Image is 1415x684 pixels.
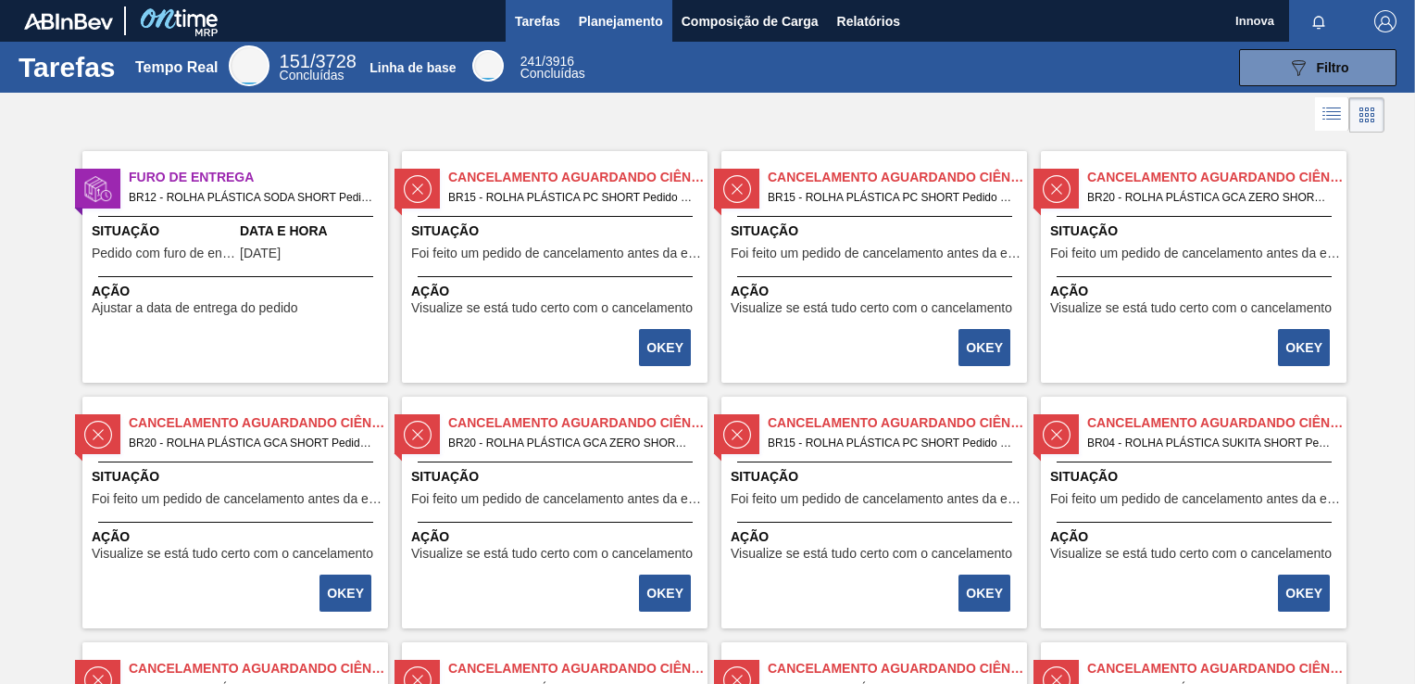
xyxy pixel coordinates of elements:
[321,573,373,614] div: Completar tarefa: 30196436
[280,51,310,71] span: 151
[411,492,703,506] span: Foi feito um pedido de cancelamento antes da etapa de aguardando faturamento
[731,467,1022,487] span: Situação
[92,247,235,260] span: Pedido com furo de entrega
[240,222,383,241] span: Data e Hora
[135,59,219,76] div: Tempo Real
[1050,492,1342,506] span: Foi feito um pedido de cancelamento antes da etapa de aguardando faturamento
[319,575,371,612] button: OKEY
[129,187,373,208] span: BR12 - ROLHA PLÁSTICA SODA SHORT Pedido - 2009053
[404,175,432,203] img: estado
[520,54,574,69] span: /
[639,329,691,366] button: OKEY
[723,175,751,203] img: estado
[579,10,663,32] span: Planejamento
[448,659,707,678] span: Cancelamento aguardando ciência
[315,51,357,71] font: 3728
[520,54,542,69] span: 241
[768,433,1012,453] span: BR15 - ROLHA PLÁSTICA PC SHORT Pedido - 722187
[19,57,116,78] h1: Tarefas
[768,187,1012,208] span: BR15 - ROLHA PLÁSTICA PC SHORT Pedido - 694548
[1280,573,1332,614] div: Completar tarefa: 30196986
[92,492,383,506] span: Foi feito um pedido de cancelamento antes da etapa de aguardando faturamento
[1278,575,1330,612] button: OKEY
[1050,527,1342,547] span: Ação
[448,413,707,433] span: Cancelamento aguardando ciência
[731,301,1012,315] span: Visualize se está tudo certo com o cancelamento
[92,222,235,241] span: Situação
[731,222,1022,241] span: Situação
[240,247,281,260] span: 12/09/2025,
[1280,327,1332,368] div: Completar tarefa: 30195881
[1050,467,1342,487] span: Situação
[1087,659,1346,678] span: Cancelamento aguardando ciência
[731,282,1022,301] span: Ação
[280,51,357,71] span: /
[768,168,1027,187] span: Cancelamento aguardando ciência
[92,282,383,301] span: Ação
[92,527,383,547] span: Ação
[1374,10,1396,32] img: Logout
[129,413,388,433] span: Cancelamento aguardando ciência
[768,659,1027,678] span: Cancelamento aguardando ciência
[472,50,504,82] div: Base Line
[1315,97,1349,133] div: Visão em Lista
[1278,329,1330,366] button: OKEY
[129,168,388,187] span: Furo de Entrega
[129,433,373,453] span: BR20 - ROLHA PLÁSTICA GCA SHORT Pedido - 716808
[411,527,703,547] span: Ação
[1050,282,1342,301] span: Ação
[682,10,819,32] span: Composição de Carga
[411,222,703,241] span: Situação
[641,573,693,614] div: Completar tarefa: 30196676
[411,282,703,301] span: Ação
[723,421,751,449] img: estado
[1239,49,1396,86] button: Filtro
[24,13,113,30] img: TNhmsLtSVTkK8tSr43FrP2fwEKptu5GPRR3wAAAABJRU5ErkJggg==
[448,187,693,208] span: BR15 - ROLHA PLÁSTICA PC SHORT Pedido - 694547
[448,433,693,453] span: BR20 - ROLHA PLÁSTICA GCA ZERO SHORT Pedido - 722147
[411,247,703,260] span: Foi feito um pedido de cancelamento antes da etapa de aguardando faturamento
[1289,8,1348,34] button: Notificações
[92,547,373,561] span: Visualize se está tudo certo com o cancelamento
[1050,547,1332,561] span: Visualize se está tudo certo com o cancelamento
[280,54,357,82] div: Real Time
[731,492,1022,506] span: Foi feito um pedido de cancelamento antes da etapa de aguardando faturamento
[1050,247,1342,260] span: Foi feito um pedido de cancelamento antes da etapa de aguardando faturamento
[1043,175,1071,203] img: estado
[411,467,703,487] span: Situação
[545,54,574,69] font: 3916
[84,421,112,449] img: estado
[768,413,1027,433] span: Cancelamento aguardando ciência
[1317,60,1349,75] span: Filtro
[448,168,707,187] span: Cancelamento aguardando ciência
[404,421,432,449] img: estado
[731,527,1022,547] span: Ação
[641,327,693,368] div: Completar tarefa: 30195758
[960,573,1012,614] div: Completar tarefa: 30196678
[1050,301,1332,315] span: Visualize se está tudo certo com o cancelamento
[960,327,1012,368] div: Completar tarefa: 30195759
[411,547,693,561] span: Visualize se está tudo certo com o cancelamento
[369,60,456,75] div: Linha de base
[520,66,585,81] span: Concluídas
[958,329,1010,366] button: OKEY
[520,56,585,80] div: Base Line
[1087,413,1346,433] span: Cancelamento aguardando ciência
[229,45,269,86] div: Real Time
[515,10,560,32] span: Tarefas
[958,575,1010,612] button: OKEY
[411,301,693,315] span: Visualize se está tudo certo com o cancelamento
[1087,187,1332,208] span: BR20 - ROLHA PLÁSTICA GCA ZERO SHORT Pedido - 697769
[129,659,388,678] span: Cancelamento aguardando ciência
[837,10,900,32] span: Relatórios
[1050,222,1342,241] span: Situação
[280,68,344,82] span: Concluídas
[731,247,1022,260] span: Foi feito um pedido de cancelamento antes da etapa de aguardando faturamento
[1043,421,1071,449] img: estado
[1087,168,1346,187] span: Cancelamento aguardando ciência
[92,467,383,487] span: Situação
[731,547,1012,561] span: Visualize se está tudo certo com o cancelamento
[639,575,691,612] button: OKEY
[92,301,298,315] span: Ajustar a data de entrega do pedido
[1349,97,1384,133] div: Visão em Cards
